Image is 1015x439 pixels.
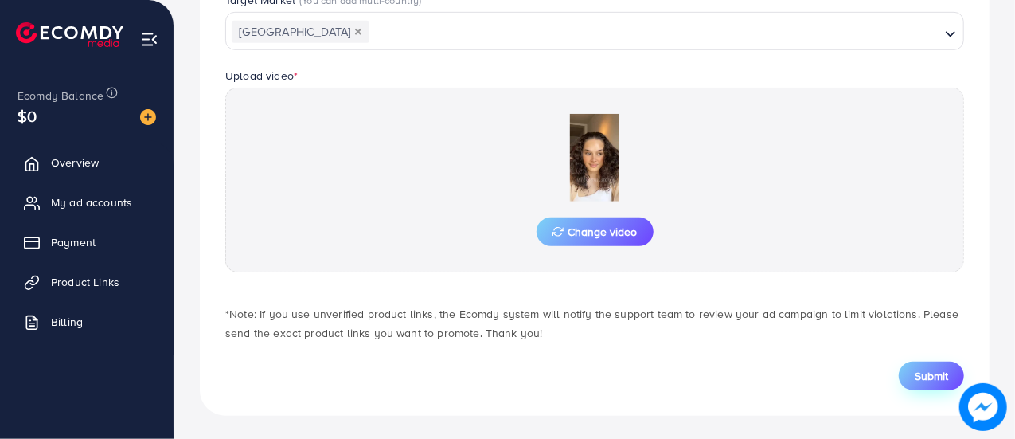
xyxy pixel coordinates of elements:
span: Change video [552,226,638,237]
span: Payment [51,234,96,250]
input: Search for option [371,20,939,45]
span: My ad accounts [51,194,132,210]
a: Billing [12,306,162,338]
span: Ecomdy Balance [18,88,103,104]
span: Submit [915,368,948,384]
label: Upload video [225,68,298,84]
a: Product Links [12,266,162,298]
span: Overview [51,155,99,171]
img: Preview Image [515,114,674,202]
button: Submit [899,362,964,390]
span: [GEOGRAPHIC_DATA] [232,21,369,43]
img: image [959,383,1006,430]
a: Overview [12,147,162,178]
span: Product Links [51,274,119,290]
button: Deselect Pakistan [354,28,362,36]
a: Payment [12,226,162,258]
img: menu [140,30,158,49]
span: $0 [18,104,37,127]
span: Billing [51,314,83,330]
img: image [140,109,156,125]
p: *Note: If you use unverified product links, the Ecomdy system will notify the support team to rev... [225,304,964,343]
a: My ad accounts [12,186,162,218]
img: logo [16,22,123,47]
button: Change video [537,218,654,246]
div: Search for option [225,12,964,50]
